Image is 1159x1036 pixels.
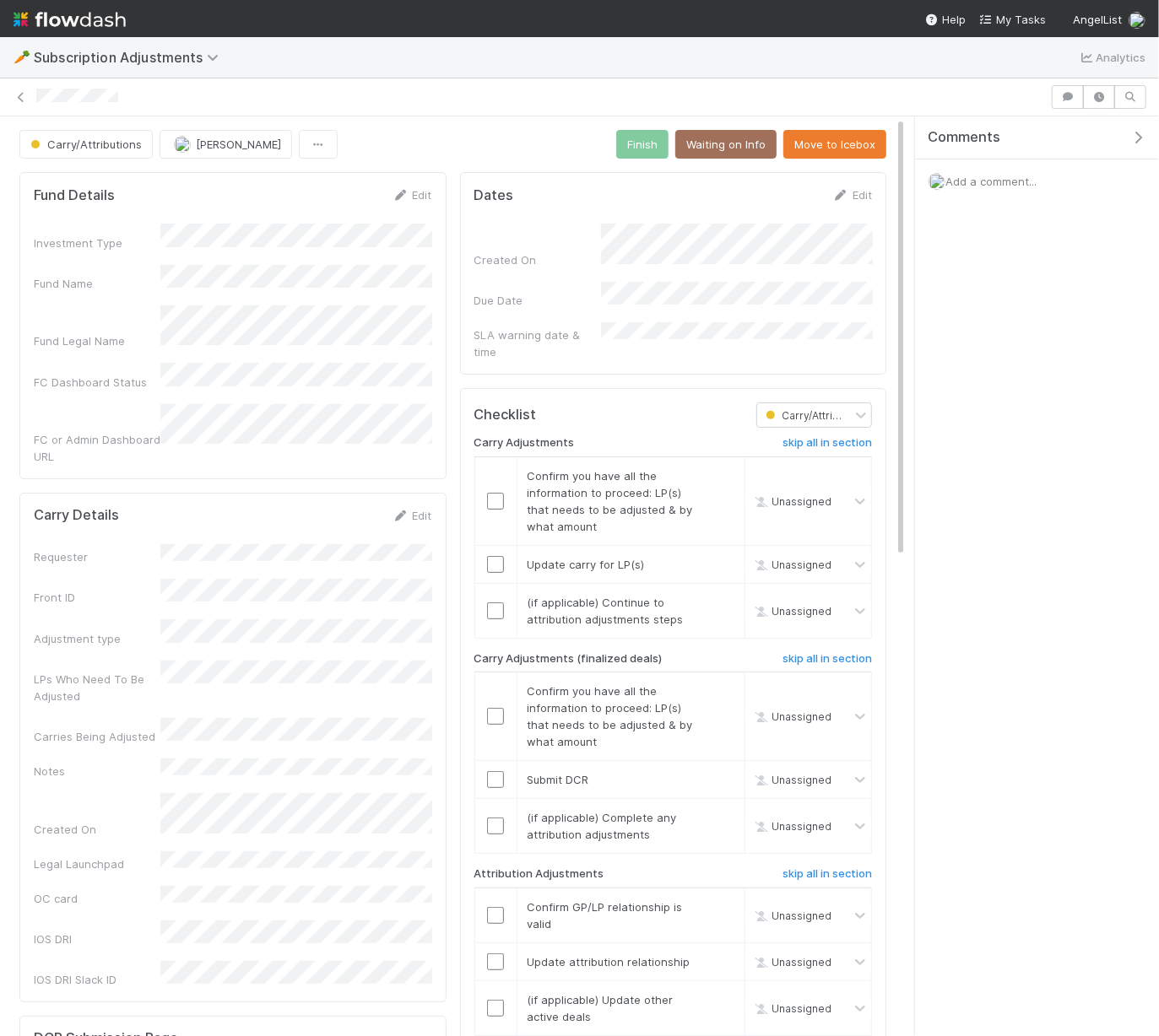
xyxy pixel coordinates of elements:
h5: Fund Details [34,187,115,204]
span: (if applicable) Continue to attribution adjustments steps [528,596,684,626]
button: Waiting on Info [675,130,777,159]
a: My Tasks [979,11,1046,28]
div: Help [925,11,966,28]
span: Unassigned [751,710,831,723]
span: Unassigned [751,494,831,507]
span: Subscription Adjustments [34,49,227,66]
div: Investment Type [34,235,160,251]
span: Unassigned [751,820,831,833]
span: [PERSON_NAME] [196,138,281,151]
h6: skip all in section [783,652,872,666]
a: skip all in section [783,436,872,456]
div: Due Date [474,292,601,309]
span: (if applicable) Update other active deals [528,993,674,1023]
div: Notes [34,763,160,780]
div: OC card [34,890,160,907]
h6: skip all in section [783,436,872,450]
span: AngelList [1073,13,1122,26]
span: Unassigned [751,774,831,786]
button: Finish [616,130,669,159]
span: Add a comment... [945,175,1037,188]
div: SLA warning date & time [474,326,601,360]
a: Analytics [1079,47,1145,67]
span: (if applicable) Complete any attribution adjustments [528,811,677,841]
span: Unassigned [751,956,831,969]
span: Unassigned [751,604,831,617]
img: avatar_18c010e4-930e-4480-823a-7726a265e9dd.png [1129,12,1145,29]
a: Edit [832,188,872,202]
h6: Attribution Adjustments [474,867,604,881]
span: Update carry for LP(s) [528,558,645,571]
div: Legal Launchpad [34,855,160,872]
div: Created On [474,251,601,268]
span: Submit DCR [528,773,589,786]
div: Front ID [34,589,160,606]
button: Move to Icebox [783,130,886,159]
button: Carry/Attributions [19,130,153,159]
span: Confirm you have all the information to proceed: LP(s) that needs to be adjusted & by what amount [528,469,693,533]
div: Fund Name [34,275,160,292]
div: FC or Admin Dashboard URL [34,431,160,465]
img: avatar_18c010e4-930e-4480-823a-7726a265e9dd.png [929,173,945,190]
span: Confirm you have all the information to proceed: LP(s) that needs to be adjusted & by what amount [528,684,693,748]
a: skip all in section [783,867,872,888]
a: skip all in section [783,652,872,672]
div: IOS DRI [34,931,160,947]
span: Update attribution relationship [528,955,691,969]
h5: Checklist [474,407,537,424]
h5: Dates [474,187,514,204]
h5: Carry Details [34,507,119,524]
a: Edit [393,188,432,202]
div: LPs Who Need To Be Adjusted [34,671,160,704]
div: Carries Being Adjusted [34,728,160,745]
div: Adjustment type [34,630,160,647]
span: Carry/Attributions [762,409,869,422]
div: Fund Legal Name [34,332,160,349]
span: 🥕 [14,50,30,64]
span: Comments [928,129,1000,146]
span: Unassigned [751,909,831,922]
img: avatar_768cd48b-9260-4103-b3ef-328172ae0546.png [174,136,191,153]
span: Carry/Attributions [27,138,142,151]
div: FC Dashboard Status [34,374,160,391]
h6: skip all in section [783,867,872,881]
a: Edit [393,509,432,522]
span: Unassigned [751,1002,831,1015]
div: Created On [34,821,160,838]
span: Confirm GP/LP relationship is valid [528,900,683,931]
img: logo-inverted-e16ddd16eac7371096b0.svg [14,5,126,34]
h6: Carry Adjustments [474,436,575,450]
button: [PERSON_NAME] [160,130,292,159]
span: Unassigned [751,558,831,570]
div: Requester [34,548,160,565]
span: My Tasks [979,13,1046,26]
div: IOS DRI Slack ID [34,971,160,988]
h6: Carry Adjustments (finalized deals) [474,652,663,666]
